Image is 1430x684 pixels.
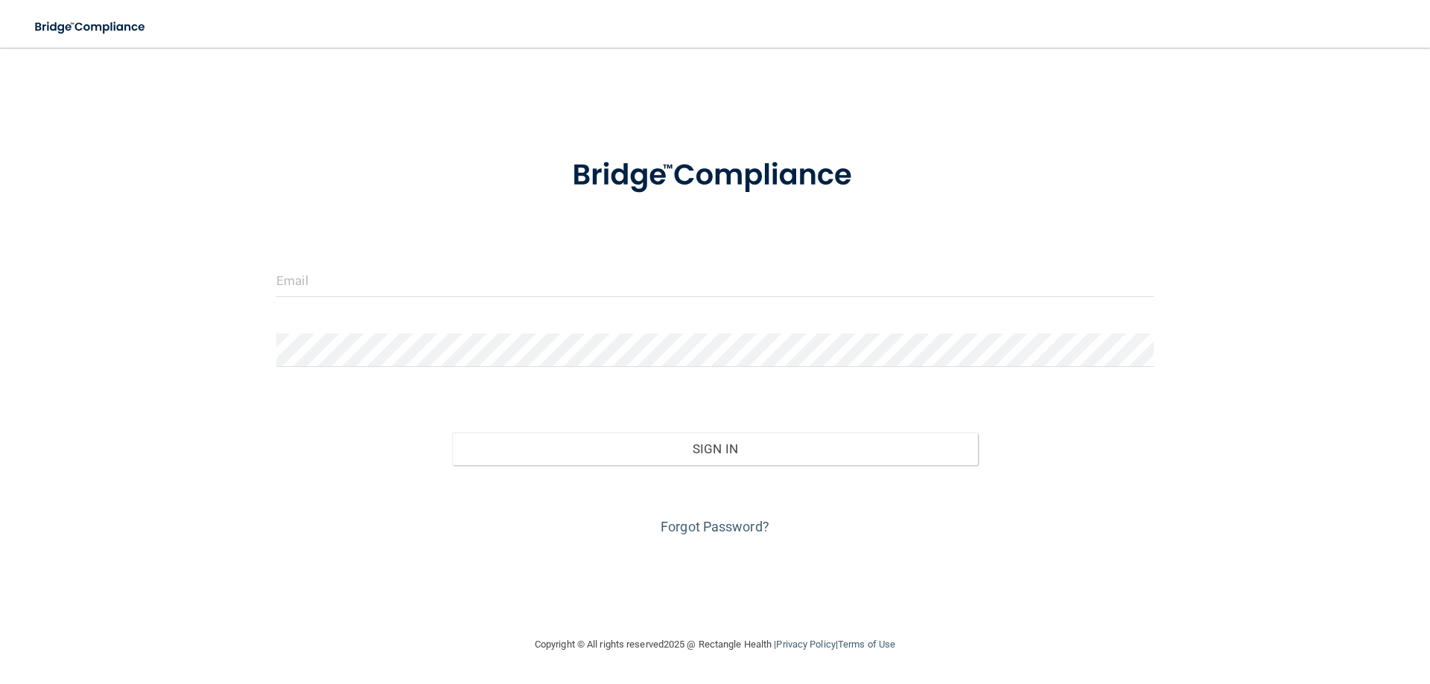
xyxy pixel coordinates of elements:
[661,519,769,534] a: Forgot Password?
[776,639,835,650] a: Privacy Policy
[22,12,159,42] img: bridge_compliance_login_screen.278c3ca4.svg
[541,137,889,214] img: bridge_compliance_login_screen.278c3ca4.svg
[276,263,1154,297] input: Email
[443,621,987,668] div: Copyright © All rights reserved 2025 @ Rectangle Health | |
[452,432,979,465] button: Sign In
[838,639,895,650] a: Terms of Use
